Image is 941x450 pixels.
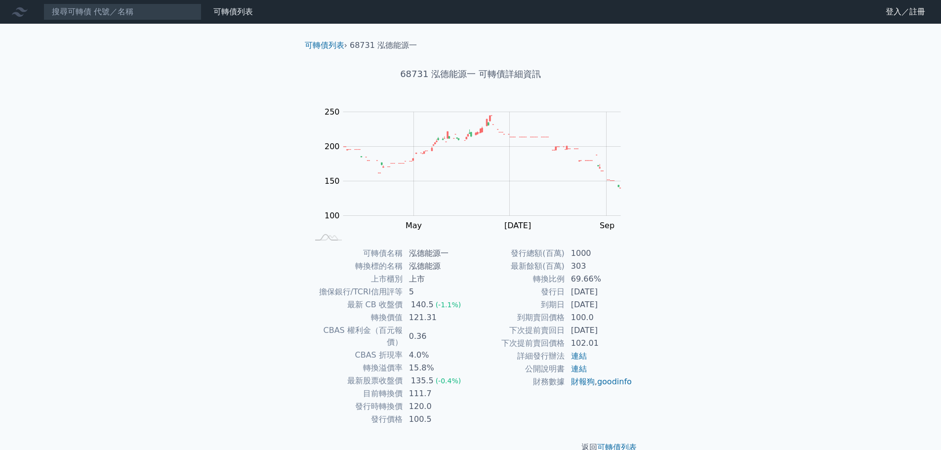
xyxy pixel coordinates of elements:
a: 連結 [571,364,587,373]
td: 擔保銀行/TCRI信用評等 [309,286,403,298]
tspan: May [406,221,422,230]
td: 轉換比例 [471,273,565,286]
td: 111.7 [403,387,471,400]
td: 0.36 [403,324,471,349]
td: 發行總額(百萬) [471,247,565,260]
td: 303 [565,260,633,273]
td: 121.31 [403,311,471,324]
td: 最新 CB 收盤價 [309,298,403,311]
td: 下次提前賣回日 [471,324,565,337]
tspan: 250 [325,107,340,117]
td: CBAS 權利金（百元報價） [309,324,403,349]
td: , [565,375,633,388]
td: 120.0 [403,400,471,413]
td: CBAS 折現率 [309,349,403,362]
a: 登入／註冊 [878,4,933,20]
td: 轉換價值 [309,311,403,324]
td: 1000 [565,247,633,260]
td: 下次提前賣回價格 [471,337,565,350]
td: 15.8% [403,362,471,374]
h1: 68731 泓德能源一 可轉債詳細資訊 [297,67,645,81]
tspan: [DATE] [504,221,531,230]
td: 詳細發行辦法 [471,350,565,363]
td: 泓德能源 [403,260,471,273]
td: 公開說明書 [471,363,565,375]
td: 發行時轉換價 [309,400,403,413]
td: 發行價格 [309,413,403,426]
a: 連結 [571,351,587,361]
tspan: Sep [600,221,614,230]
li: › [305,40,347,51]
a: goodinfo [597,377,632,386]
td: 69.66% [565,273,633,286]
g: Series [343,116,620,188]
td: 轉換溢價率 [309,362,403,374]
tspan: 150 [325,176,340,186]
td: 102.01 [565,337,633,350]
td: 最新餘額(百萬) [471,260,565,273]
g: Chart [320,107,636,250]
span: (-1.1%) [436,301,461,309]
td: 目前轉換價 [309,387,403,400]
td: 100.5 [403,413,471,426]
td: 上市 [403,273,471,286]
input: 搜尋可轉債 代號／名稱 [43,3,202,20]
tspan: 200 [325,142,340,151]
td: 可轉債名稱 [309,247,403,260]
a: 財報狗 [571,377,595,386]
td: 財務數據 [471,375,565,388]
td: 上市櫃別 [309,273,403,286]
span: (-0.4%) [436,377,461,385]
td: 到期日 [471,298,565,311]
td: 4.0% [403,349,471,362]
td: [DATE] [565,298,633,311]
td: 發行日 [471,286,565,298]
div: 140.5 [409,299,436,311]
td: 5 [403,286,471,298]
tspan: 100 [325,211,340,220]
div: 135.5 [409,375,436,387]
td: 轉換標的名稱 [309,260,403,273]
a: 可轉債列表 [213,7,253,16]
li: 68731 泓德能源一 [350,40,417,51]
td: 到期賣回價格 [471,311,565,324]
td: 100.0 [565,311,633,324]
td: [DATE] [565,286,633,298]
td: 泓德能源一 [403,247,471,260]
td: 最新股票收盤價 [309,374,403,387]
a: 可轉債列表 [305,41,344,50]
td: [DATE] [565,324,633,337]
